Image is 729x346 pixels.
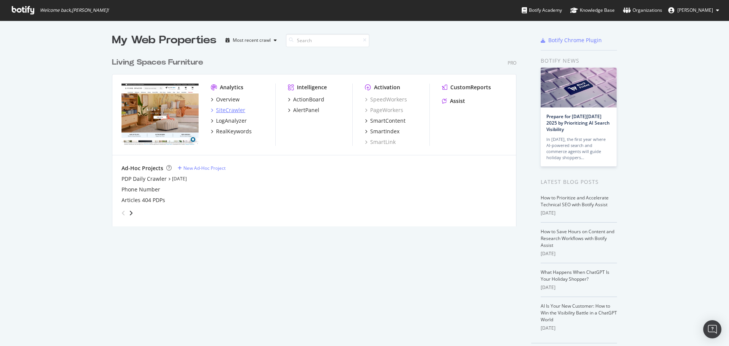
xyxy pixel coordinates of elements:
[220,84,243,91] div: Analytics
[374,84,400,91] div: Activation
[211,117,247,125] a: LogAnalyzer
[178,165,226,171] a: New Ad-Hoc Project
[216,96,240,103] div: Overview
[121,196,165,204] a: Articles 404 PDPs
[297,84,327,91] div: Intelligence
[128,209,134,217] div: angle-right
[365,96,407,103] a: SpeedWorkers
[548,36,602,44] div: Botify Chrome Plugin
[293,96,324,103] div: ActionBoard
[365,138,396,146] a: SmartLink
[222,34,280,46] button: Most recent crawl
[216,117,247,125] div: LogAnalyzer
[370,117,406,125] div: SmartContent
[121,84,199,145] img: livingspaces.com
[450,84,491,91] div: CustomReports
[541,57,617,65] div: Botify news
[541,210,617,216] div: [DATE]
[703,320,721,338] div: Open Intercom Messenger
[118,207,128,219] div: angle-left
[121,175,167,183] a: PDP Daily Crawler
[541,325,617,332] div: [DATE]
[293,106,319,114] div: AlertPanel
[216,106,245,114] div: SiteCrawler
[541,250,617,257] div: [DATE]
[112,57,206,68] a: Living Spaces Furniture
[541,228,614,248] a: How to Save Hours on Content and Research Workflows with Botify Assist
[570,6,615,14] div: Knowledge Base
[288,96,324,103] a: ActionBoard
[541,36,602,44] a: Botify Chrome Plugin
[365,128,399,135] a: SmartIndex
[211,106,245,114] a: SiteCrawler
[662,4,725,16] button: [PERSON_NAME]
[183,165,226,171] div: New Ad-Hoc Project
[522,6,562,14] div: Botify Academy
[546,113,610,133] a: Prepare for [DATE][DATE] 2025 by Prioritizing AI Search Visibility
[112,57,203,68] div: Living Spaces Furniture
[40,7,109,13] span: Welcome back, [PERSON_NAME] !
[442,84,491,91] a: CustomReports
[450,97,465,105] div: Assist
[370,128,399,135] div: SmartIndex
[365,117,406,125] a: SmartContent
[541,178,617,186] div: Latest Blog Posts
[541,194,609,208] a: How to Prioritize and Accelerate Technical SEO with Botify Assist
[442,97,465,105] a: Assist
[121,164,163,172] div: Ad-Hoc Projects
[541,68,617,107] img: Prepare for Black Friday 2025 by Prioritizing AI Search Visibility
[172,175,187,182] a: [DATE]
[286,34,369,47] input: Search
[211,128,252,135] a: RealKeywords
[112,48,522,226] div: grid
[541,269,609,282] a: What Happens When ChatGPT Is Your Holiday Shopper?
[112,33,216,48] div: My Web Properties
[216,128,252,135] div: RealKeywords
[541,284,617,291] div: [DATE]
[233,38,271,43] div: Most recent crawl
[546,136,611,161] div: In [DATE], the first year where AI-powered search and commerce agents will guide holiday shoppers…
[623,6,662,14] div: Organizations
[365,106,403,114] a: PageWorkers
[677,7,713,13] span: Anthony Hernandez
[211,96,240,103] a: Overview
[541,303,617,323] a: AI Is Your New Customer: How to Win the Visibility Battle in a ChatGPT World
[288,106,319,114] a: AlertPanel
[508,60,516,66] div: Pro
[121,186,160,193] a: Phone Number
